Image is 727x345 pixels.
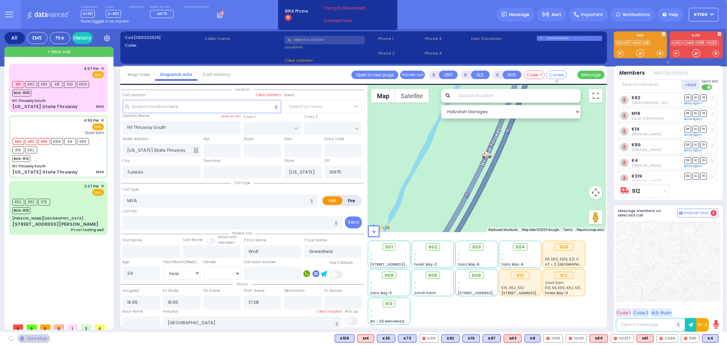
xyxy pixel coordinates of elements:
[660,337,663,340] img: red-radio-icon.svg
[122,71,155,78] a: Map View
[304,238,327,243] label: P Last Name
[694,12,708,18] span: Ky100
[123,92,146,98] label: Call Location
[25,199,37,206] span: K32
[284,288,305,294] label: Destination
[458,252,460,257] span: -
[463,334,480,343] div: BLS
[64,81,76,88] span: K21
[317,309,342,314] label: Clear hospital
[501,252,503,257] span: -
[428,244,437,251] span: 902
[632,189,641,194] a: 912
[345,216,362,228] button: Send
[616,309,631,317] button: Code 1
[692,141,699,148] span: SO
[414,257,416,262] span: -
[702,79,718,84] span: Send text
[38,138,50,145] span: M16
[205,36,282,42] label: Caller name
[77,138,89,145] span: K89
[244,259,276,265] label: Call back number
[27,10,72,19] img: Logo
[501,290,566,296] span: [STREET_ADDRESS][PERSON_NAME]
[385,244,393,251] span: 901
[684,173,691,179] span: DR
[85,184,99,189] span: 2:27 PM
[678,209,718,217] button: Internal Chat 0
[463,334,480,343] div: K19
[370,319,409,324] span: BG - 29 Merriewold S.
[51,81,63,88] span: K8
[67,325,78,330] span: 1
[589,186,603,199] button: Map camera controls
[618,209,678,217] h5: Message members on selected call
[371,89,395,103] button: Show street map
[700,157,707,164] span: TR
[84,118,99,123] span: 4:55 PM
[12,164,46,169] div: NY Thruway South
[92,123,104,130] span: EMS
[184,5,209,9] label: Fire units on call
[633,40,643,45] a: M14
[217,235,237,240] small: Share with
[123,259,130,265] label: Age
[385,300,393,307] span: 913
[370,314,373,319] span: -
[684,133,702,137] a: Send again
[12,207,30,214] span: BUS-910
[370,262,435,267] span: [STREET_ADDRESS][PERSON_NAME]
[524,71,545,79] button: Code-1
[351,71,398,79] a: Open in new page
[702,84,713,91] label: Turn off text
[632,163,661,168] span: Yomi Sofer
[545,257,590,262] span: K8, K82, K519, K21, K83, M11
[203,288,220,294] label: On Scene
[702,334,718,343] div: K4
[123,136,149,142] label: Street Address
[92,189,104,196] span: EMS
[711,210,717,216] span: 0
[696,318,709,332] button: 10-4
[471,36,537,42] label: Last 3 location
[203,158,221,164] label: Township
[581,12,603,18] span: Important
[684,157,691,164] span: DR
[525,334,541,343] div: BLS
[414,285,416,290] span: -
[482,150,492,159] div: 912
[458,290,522,296] span: [STREET_ADDRESS][PERSON_NAME]
[632,309,649,317] button: Code 2
[345,309,358,314] label: Pick up
[684,164,702,168] a: Send again
[244,136,254,142] label: Room
[183,237,202,243] label: Last Name
[458,285,460,290] span: -
[370,252,373,257] span: -
[441,334,460,343] div: BLS
[244,114,256,120] label: Cross 1
[256,92,281,98] label: Clear address
[25,147,37,153] span: K82
[692,94,699,101] span: SO
[692,157,699,164] span: SO
[589,210,603,224] button: Drag Pegman onto the map to open Street View
[285,8,308,14] span: BRIA Phone
[81,10,95,18] span: KY101
[12,81,24,88] span: M11
[101,66,104,72] span: ✕
[324,5,378,11] span: Trying to Reconnect...
[555,243,573,251] div: 905
[590,334,608,343] div: M14
[650,309,672,317] button: ALS-Rush
[357,334,374,343] div: M4
[458,280,460,285] span: -
[285,58,313,63] span: Clear address
[54,325,64,330] span: 0
[425,50,469,56] span: Phone 4
[419,334,439,343] div: K40
[632,142,641,147] a: K89
[624,40,632,45] a: M11
[684,337,687,340] img: red-radio-icon.svg
[501,285,524,290] span: K75, K52, K32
